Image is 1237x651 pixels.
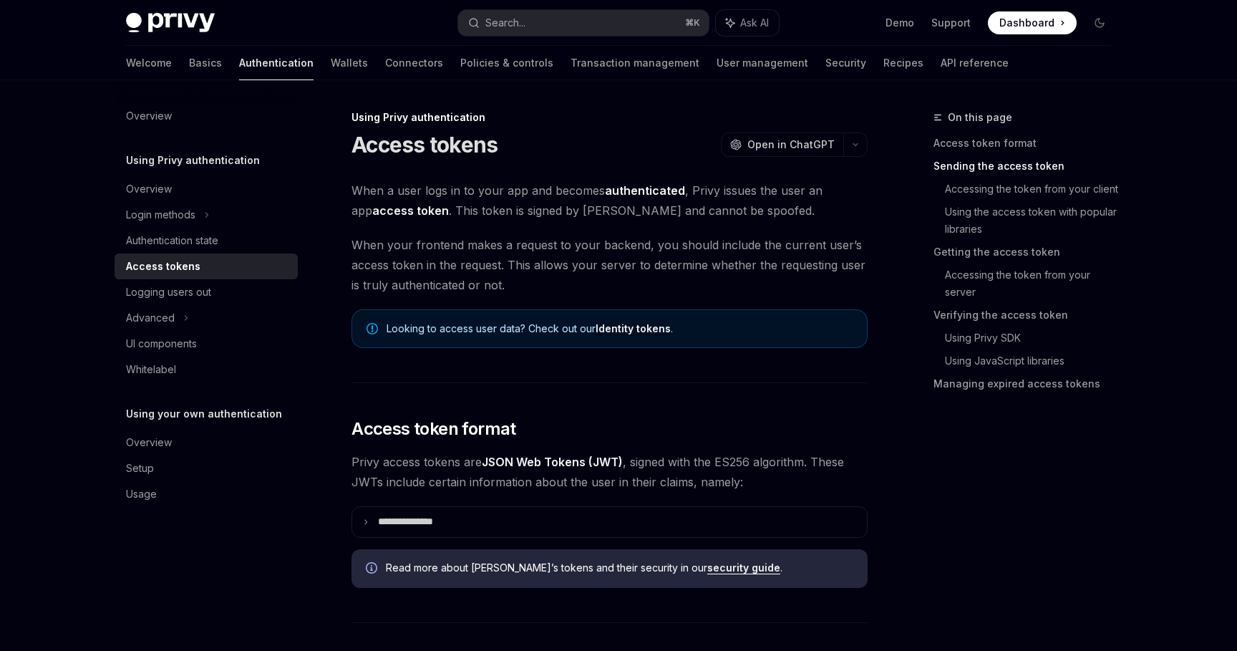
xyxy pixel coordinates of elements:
span: Access token format [351,418,516,440]
a: Transaction management [571,46,699,80]
div: Overview [126,434,172,451]
a: Security [825,46,866,80]
a: Access tokens [115,254,298,279]
span: ⌘ K [685,17,700,29]
a: Whitelabel [115,357,298,382]
a: Access token format [933,132,1122,155]
div: Login methods [126,206,195,223]
a: Overview [115,176,298,202]
a: security guide [707,561,780,574]
div: Overview [126,107,172,125]
a: User management [717,46,808,80]
a: Overview [115,103,298,129]
div: Logging users out [126,284,211,301]
a: JSON Web Tokens (JWT) [482,455,623,470]
a: Logging users out [115,279,298,305]
h5: Using Privy authentication [126,152,260,169]
a: Verifying the access token [933,304,1122,327]
div: Overview [126,180,172,198]
span: Ask AI [740,16,769,30]
img: dark logo [126,13,215,33]
div: Authentication state [126,232,218,249]
a: Overview [115,430,298,455]
h1: Access tokens [351,132,498,158]
strong: access token [372,203,449,218]
a: Welcome [126,46,172,80]
a: Accessing the token from your client [945,178,1122,201]
button: Open in ChatGPT [721,132,843,157]
div: Usage [126,486,157,503]
a: Wallets [331,46,368,80]
a: Getting the access token [933,241,1122,264]
a: Demo [886,16,914,30]
a: Support [931,16,971,30]
a: Authentication state [115,228,298,254]
a: Using Privy SDK [945,327,1122,349]
span: When a user logs in to your app and becomes , Privy issues the user an app . This token is signed... [351,180,868,221]
a: Accessing the token from your server [945,264,1122,304]
span: Looking to access user data? Check out our . [387,322,853,336]
a: Identity tokens [596,322,671,335]
span: Dashboard [999,16,1054,30]
a: Connectors [385,46,443,80]
button: Search...⌘K [458,10,709,36]
div: Setup [126,460,154,477]
a: Basics [189,46,222,80]
a: UI components [115,331,298,357]
a: Recipes [883,46,923,80]
a: Usage [115,481,298,507]
a: Sending the access token [933,155,1122,178]
div: UI components [126,335,197,352]
svg: Info [366,562,380,577]
h5: Using your own authentication [126,405,282,423]
span: Read more about [PERSON_NAME]’s tokens and their security in our . [386,561,853,575]
a: Authentication [239,46,314,80]
span: On this page [948,109,1012,126]
div: Whitelabel [126,361,176,378]
div: Access tokens [126,258,200,275]
span: When your frontend makes a request to your backend, you should include the current user’s access ... [351,235,868,295]
button: Ask AI [716,10,779,36]
span: Privy access tokens are , signed with the ES256 algorithm. These JWTs include certain information... [351,452,868,492]
svg: Note [367,323,378,334]
a: Dashboard [988,11,1077,34]
a: Using the access token with popular libraries [945,201,1122,241]
a: Managing expired access tokens [933,372,1122,395]
div: Search... [485,14,525,32]
div: Advanced [126,309,175,327]
strong: authenticated [605,183,685,198]
div: Using Privy authentication [351,110,868,125]
a: Using JavaScript libraries [945,349,1122,372]
a: Policies & controls [460,46,553,80]
button: Toggle dark mode [1088,11,1111,34]
span: Open in ChatGPT [747,138,835,152]
a: API reference [941,46,1009,80]
a: Setup [115,455,298,481]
